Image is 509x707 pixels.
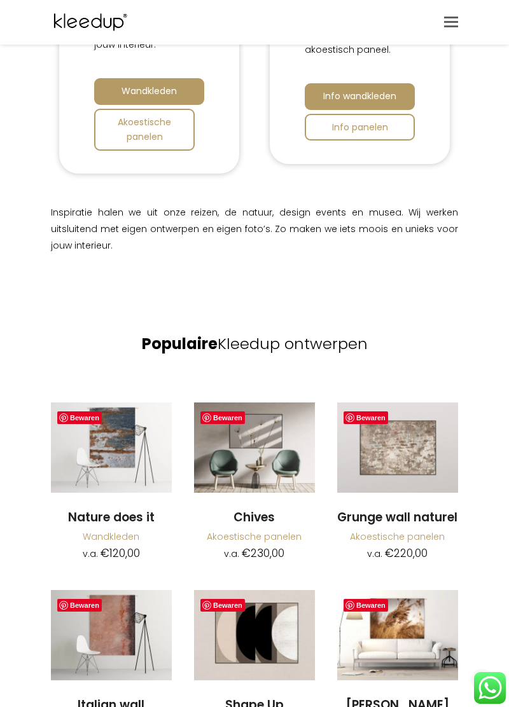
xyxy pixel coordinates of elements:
a: Chives [194,509,315,526]
span: v.a. [83,547,98,560]
a: Dried Reed [337,590,458,682]
img: Dried Reed [337,590,458,680]
a: Akoestische panelen [207,530,302,543]
span: € [385,546,394,561]
a: Bewaren [344,599,388,612]
a: Italian Wall [51,590,172,682]
a: Nature does it [51,509,172,526]
span: Info panelen [332,121,388,134]
a: Toggle mobile menu [444,13,458,32]
a: Grunge Wall Naturel [337,402,458,495]
h2: Kleedup ontwerpen [51,333,458,355]
img: Nature Does It [51,402,172,493]
a: Akoestische panelen [350,530,445,543]
span: Akoestische panelen [118,116,171,143]
a: Chives [194,402,315,495]
strong: Populaire [142,333,218,354]
img: Italian Wall [51,590,172,680]
a: Info wandkleden [305,83,415,110]
bdi: 220,00 [385,546,428,561]
img: Shape Up [194,590,315,680]
p: Inspiratie halen we uit onze reizen, de natuur, design events en musea. Wij werken uitsluitend me... [51,204,458,254]
a: Bewaren [200,599,245,612]
img: Grunge Wall Naturel [337,402,458,493]
span: v.a. [367,547,382,560]
span: € [242,546,251,561]
img: Chives [194,402,315,493]
span: v.a. [224,547,239,560]
a: Bewaren [344,411,388,424]
a: Info panelen [305,114,415,141]
span: Info wandkleden [323,90,396,102]
a: Nature Does It [51,402,172,495]
a: Bewaren [57,411,102,424]
span: € [101,546,109,561]
a: Wandkleden [83,530,139,543]
span: Wandkleden [122,85,177,97]
a: Bewaren [57,599,102,612]
a: Bewaren [200,411,245,424]
img: Kleedup [51,6,133,38]
a: Grunge wall naturel [337,509,458,526]
bdi: 120,00 [101,546,140,561]
bdi: 230,00 [242,546,284,561]
a: Wandkleden [94,78,204,105]
a: Akoestische panelen [94,109,195,150]
a: Shape Up [194,590,315,682]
